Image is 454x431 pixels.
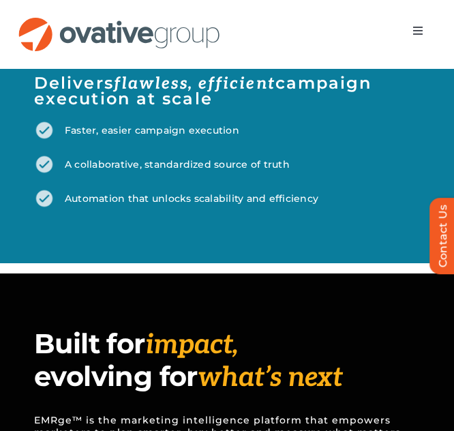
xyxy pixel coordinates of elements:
h1: Built for evolving for [34,328,420,393]
h5: Delivers campaign execution at scale [34,76,420,106]
p: A collaborative, standardized source of truth [34,154,420,175]
span: impact, [145,329,239,361]
img: at.png [34,120,55,140]
a: OG_Full_horizontal_RGB [17,16,222,29]
p: Faster, easier campaign execution [34,120,420,140]
img: at.png [34,154,55,175]
span: what’s next [198,361,342,394]
nav: Menu [399,17,437,44]
span: flawless, efficient [114,74,275,93]
img: at.png [34,188,55,209]
p: Automation that unlocks scalability and efficiency [34,188,420,209]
